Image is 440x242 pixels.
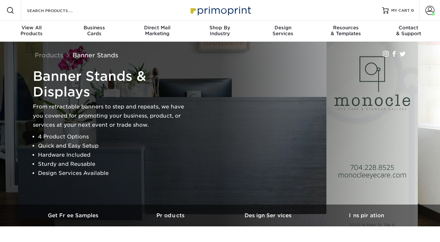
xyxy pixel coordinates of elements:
p: From retractable banners to step and repeats, we have you covered for promoting your business, pr... [33,102,195,130]
a: BusinessCards [63,21,126,42]
h1: Banner Stands & Displays [33,68,195,100]
div: Industry [189,25,251,36]
div: & Support [377,25,440,36]
a: Inspiration [318,205,415,226]
a: Products [35,51,63,59]
input: SEARCH PRODUCTS..... [26,7,90,14]
img: Primoprint [188,3,253,17]
span: Design [251,25,314,31]
span: Business [63,25,126,31]
a: Products [123,205,220,226]
span: MY CART [391,8,410,13]
h3: Inspiration [318,212,415,219]
a: Get Free Samples [25,205,123,226]
span: 0 [411,8,414,13]
a: DesignServices [251,21,314,42]
h3: Design Services [220,212,318,219]
a: Shop ByIndustry [189,21,251,42]
li: Quick and Easy Setup [38,141,195,150]
a: Design Services [220,205,318,226]
span: Resources [314,25,377,31]
div: & Templates [314,25,377,36]
li: Design Services Available [38,169,195,178]
h3: Products [123,212,220,219]
h3: Get Free Samples [25,212,123,219]
a: Contact& Support [377,21,440,42]
div: Cards [63,25,126,36]
li: Sturdy and Reusable [38,160,195,169]
div: Services [251,25,314,36]
a: Banner Stands [73,51,118,59]
span: Shop By [189,25,251,31]
li: 4 Product Options [38,132,195,141]
span: Direct Mail [126,25,189,31]
div: Marketing [126,25,189,36]
span: Contact [377,25,440,31]
a: Direct MailMarketing [126,21,189,42]
li: Hardware Included [38,150,195,160]
a: Resources& Templates [314,21,377,42]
